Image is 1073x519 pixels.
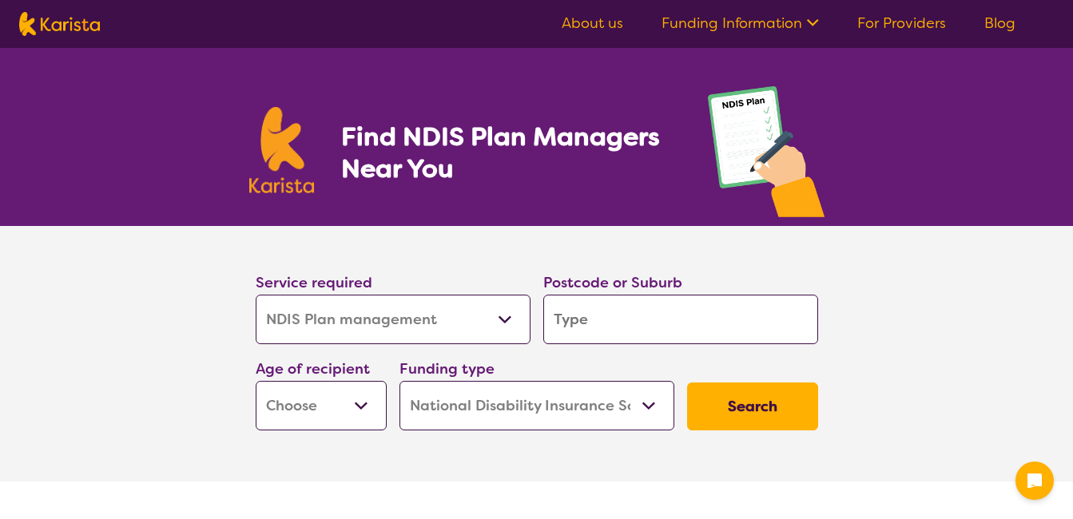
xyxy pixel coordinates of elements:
a: Funding Information [662,14,819,33]
img: plan-management [708,86,825,226]
a: About us [562,14,623,33]
a: For Providers [857,14,946,33]
label: Age of recipient [256,359,370,378]
input: Type [543,295,818,344]
img: Karista logo [249,107,315,193]
h1: Find NDIS Plan Managers Near You [341,121,675,184]
label: Service required [256,273,372,292]
label: Postcode or Suburb [543,273,682,292]
img: Karista logo [19,12,100,36]
label: Funding type [399,359,495,378]
button: Search [687,382,818,430]
a: Blog [984,14,1015,33]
